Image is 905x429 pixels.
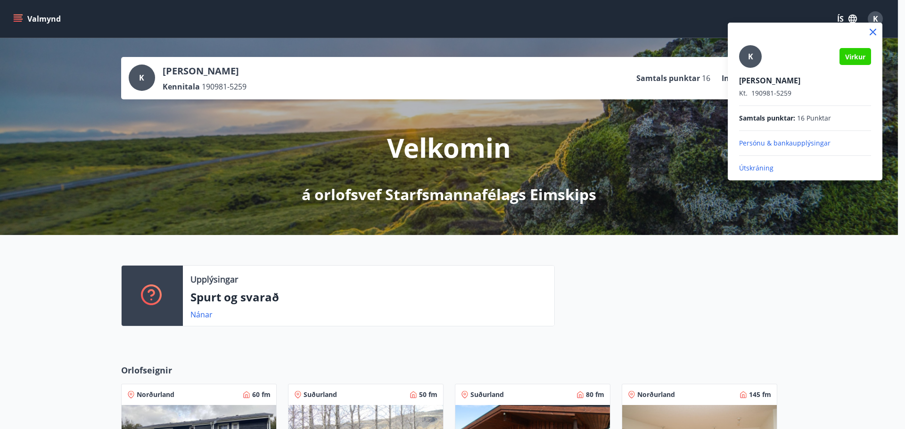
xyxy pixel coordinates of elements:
p: Persónu & bankaupplýsingar [739,138,871,148]
span: 16 Punktar [797,113,831,123]
span: Samtals punktar : [739,113,795,123]
p: Útskráning [739,163,871,173]
p: [PERSON_NAME] [739,75,871,86]
span: K [748,51,753,62]
p: 190981-5259 [739,89,871,98]
span: Virkur [845,52,865,61]
span: Kt. [739,89,748,97]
